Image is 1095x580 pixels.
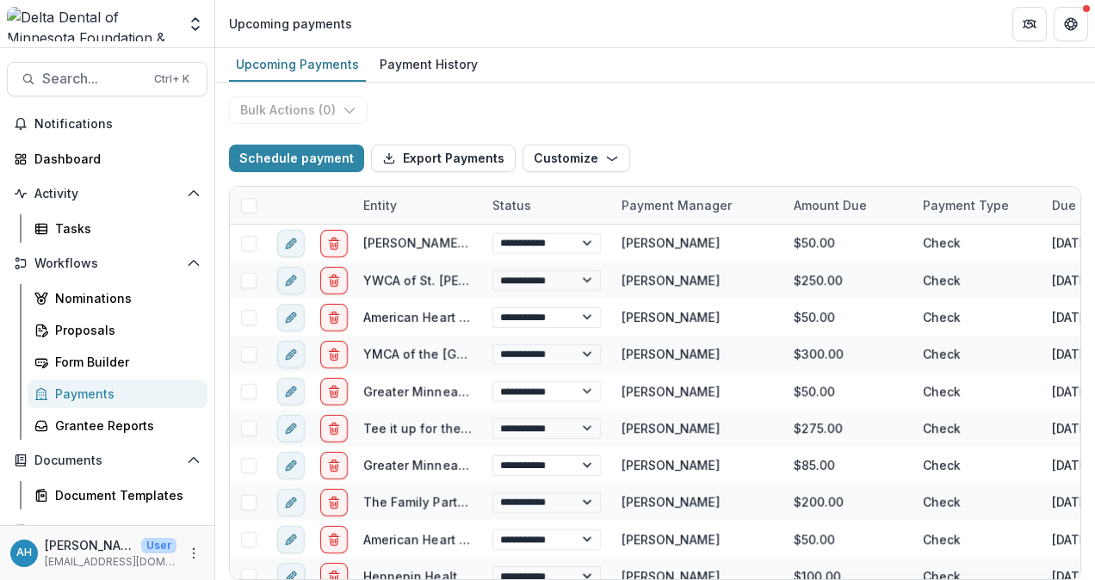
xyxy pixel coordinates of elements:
button: Open entity switcher [183,7,207,41]
div: Nominations [55,289,194,307]
img: Delta Dental of Minnesota Foundation & Community Giving logo [7,7,176,41]
div: [PERSON_NAME] [622,345,720,363]
div: Payment Type [912,196,1019,214]
div: Payment Manager [611,196,742,214]
div: [PERSON_NAME] [622,493,720,511]
div: Check [912,373,1042,410]
button: edit [277,452,305,479]
div: Check [912,447,1042,484]
div: Upcoming payments [229,15,352,33]
button: delete [320,341,348,368]
div: Payment Type [912,187,1042,224]
button: Open Documents [7,447,207,474]
div: $50.00 [783,373,912,410]
button: Partners [1012,7,1047,41]
a: YWCA of St. [PERSON_NAME] [363,273,537,287]
div: Grantee Reports [55,416,194,435]
span: Search... [42,71,144,87]
div: [PERSON_NAME] [622,419,720,437]
div: $200.00 [783,484,912,521]
div: $275.00 [783,410,912,447]
div: Status [482,187,611,224]
div: Check [912,410,1042,447]
button: Bulk Actions (0) [229,96,368,124]
div: $250.00 [783,262,912,299]
div: Amount Due [783,196,877,214]
div: Status [482,196,541,214]
button: delete [320,415,348,442]
span: Contacts [34,523,180,538]
div: Payment Manager [611,187,783,224]
button: delete [320,378,348,405]
a: Upcoming Payments [229,48,366,82]
div: $50.00 [783,299,912,336]
button: Get Help [1054,7,1088,41]
a: Dashboard [7,145,207,173]
button: edit [277,489,305,516]
a: Payment History [373,48,485,82]
button: Open Activity [7,180,207,207]
div: Ctrl + K [151,70,193,89]
div: Document Templates [55,486,194,504]
div: Payment History [373,52,485,77]
button: delete [320,267,348,294]
span: Activity [34,187,180,201]
button: Search... [7,62,207,96]
div: Entity [353,187,482,224]
a: Greater Minneapolis Crisis Nursery, Inc. [363,384,603,398]
div: [PERSON_NAME] [622,234,720,252]
div: Dashboard [34,150,194,168]
a: Grantee Reports [28,411,207,440]
div: [PERSON_NAME] [622,271,720,289]
div: Proposals [55,321,194,339]
button: Notifications [7,110,207,138]
div: Check [912,225,1042,262]
span: Workflows [34,256,180,271]
div: Check [912,299,1042,336]
div: $85.00 [783,447,912,484]
p: [PERSON_NAME] [45,536,134,554]
div: Check [912,521,1042,558]
a: Proposals [28,316,207,344]
button: Export Payments [371,145,516,172]
div: Entity [353,196,407,214]
button: More [183,543,204,564]
button: delete [320,230,348,257]
button: edit [277,526,305,553]
button: Open Workflows [7,250,207,277]
div: [PERSON_NAME] [622,456,720,474]
nav: breadcrumb [222,11,359,36]
button: edit [277,415,305,442]
div: Amount Due [783,187,912,224]
div: $50.00 [783,225,912,262]
div: Tasks [55,219,194,238]
button: Open Contacts [7,516,207,544]
div: Form Builder [55,353,194,371]
button: delete [320,304,348,331]
span: Notifications [34,117,201,132]
button: edit [277,378,305,405]
div: Check [912,336,1042,373]
a: YMCA of the [GEOGRAPHIC_DATA] [363,347,565,361]
a: Payments [28,379,207,408]
a: American Heart Association Greater Twin Cities Chapter [363,532,701,546]
a: Tasks [28,214,207,243]
a: American Heart Association Greater Twin Cities Chapter [363,310,701,324]
p: User [141,538,176,553]
p: [EMAIL_ADDRESS][DOMAIN_NAME] [45,554,176,570]
button: edit [277,267,305,294]
div: Check [912,484,1042,521]
a: Form Builder [28,348,207,376]
div: $300.00 [783,336,912,373]
span: Documents [34,454,180,468]
a: [PERSON_NAME] Hospital for Children [363,236,590,250]
div: Upcoming Payments [229,52,366,77]
div: [PERSON_NAME] [622,308,720,326]
button: edit [277,341,305,368]
a: The Family Partnership [363,495,503,509]
div: Annessa Hicks [16,547,32,558]
button: edit [277,304,305,331]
